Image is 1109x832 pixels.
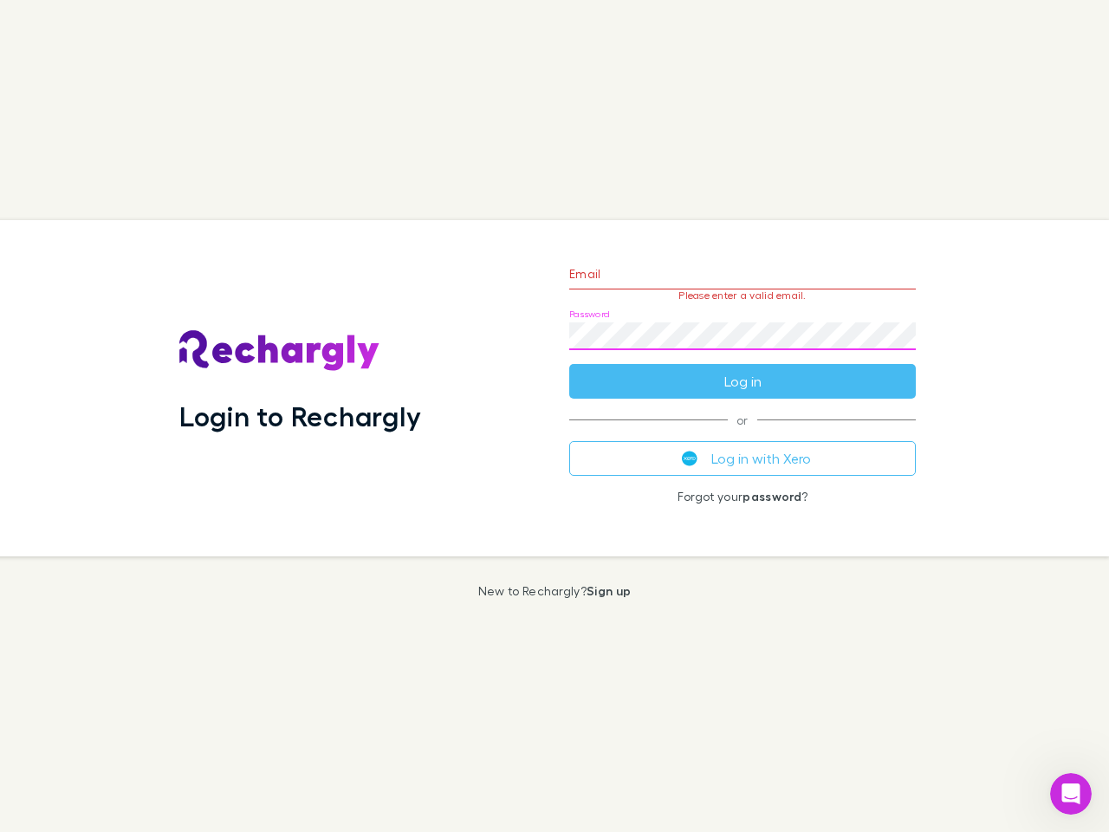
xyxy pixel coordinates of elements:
[569,441,916,476] button: Log in with Xero
[587,583,631,598] a: Sign up
[478,584,632,598] p: New to Rechargly?
[569,308,610,321] label: Password
[743,489,801,504] a: password
[1050,773,1092,815] iframe: Intercom live chat
[569,289,916,302] p: Please enter a valid email.
[569,364,916,399] button: Log in
[179,330,380,372] img: Rechargly's Logo
[569,419,916,420] span: or
[179,400,421,432] h1: Login to Rechargly
[682,451,697,466] img: Xero's logo
[569,490,916,504] p: Forgot your ?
